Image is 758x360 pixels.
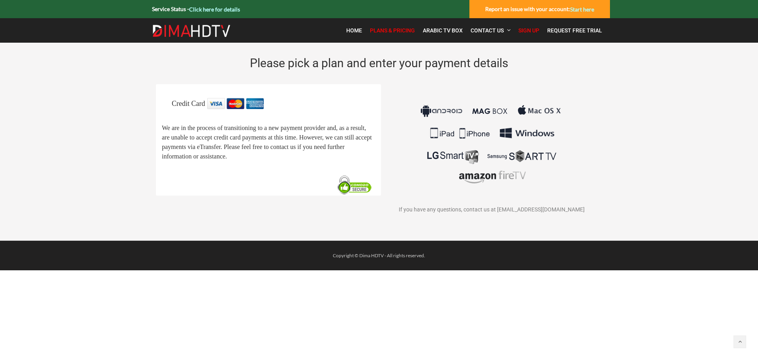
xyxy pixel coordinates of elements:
[419,22,467,39] a: Arabic TV Box
[547,27,602,34] span: Request Free Trial
[162,125,372,160] span: We are in the process of transitioning to a new payment provider and, as a result, are unable to ...
[148,251,610,260] div: Copyright © Dima HDTV - All rights reserved.
[366,22,419,39] a: Plans & Pricing
[543,22,606,39] a: Request Free Trial
[370,27,415,34] span: Plans & Pricing
[342,22,366,39] a: Home
[518,27,539,34] span: Sign Up
[152,6,240,12] strong: Service Status -
[399,206,585,213] span: If you have any questions, contact us at [EMAIL_ADDRESS][DOMAIN_NAME]
[734,335,746,348] a: Back to top
[485,6,594,12] strong: Report an issue with your account:
[189,6,240,13] a: Click here for details
[172,100,205,107] span: Credit Card
[346,27,362,34] span: Home
[570,6,594,13] a: Start here
[152,25,231,37] img: Dima HDTV
[514,22,543,39] a: Sign Up
[467,22,514,39] a: Contact Us
[471,27,504,34] span: Contact Us
[250,56,508,70] span: Please pick a plan and enter your payment details
[423,27,463,34] span: Arabic TV Box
